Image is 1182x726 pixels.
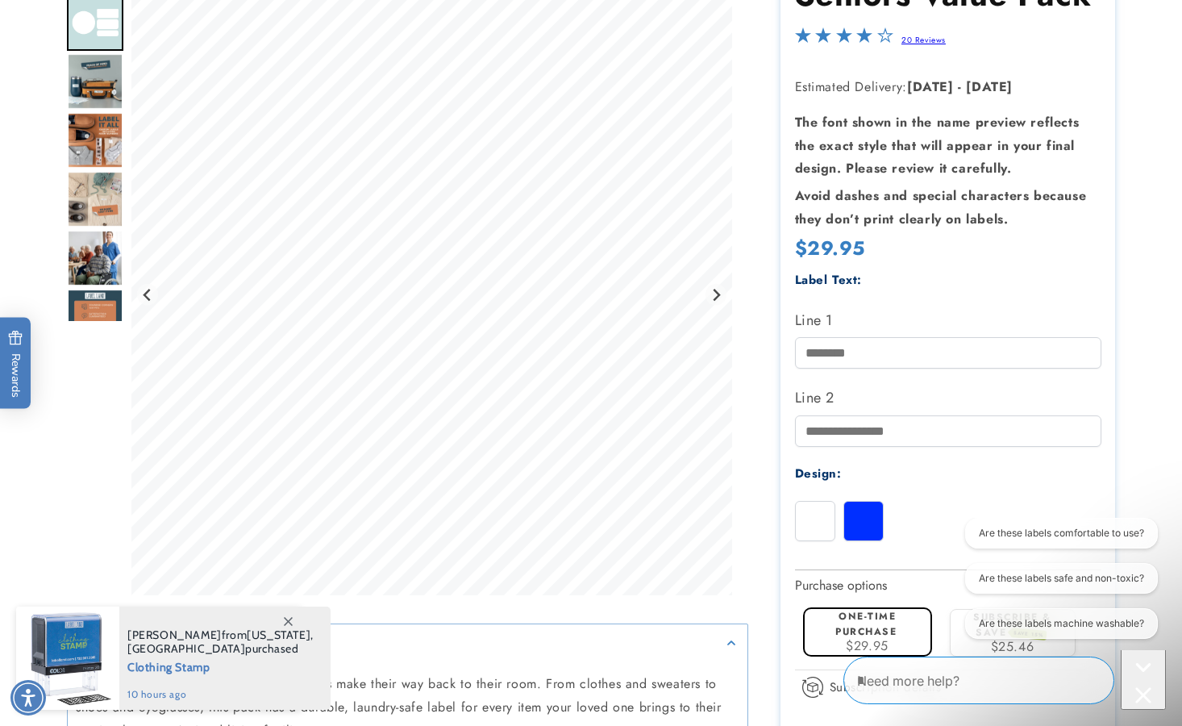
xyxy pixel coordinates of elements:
iframe: Sign Up via Text for Offers [13,597,204,645]
span: [US_STATE] [247,628,310,642]
a: 20 Reviews - open in a new tab [901,34,946,46]
img: Seniors Value Pack - Label Land [67,112,123,169]
div: Go to slide 3 [67,112,123,169]
span: $29.95 [795,234,866,262]
span: from , purchased [127,628,314,656]
label: Purchase options [795,576,887,595]
label: Design: [795,465,842,482]
label: Line 1 [795,307,1101,333]
div: Accessibility Menu [10,680,46,716]
strong: Avoid dashes and special characters because they don’t print clearly on labels. [795,186,1087,228]
label: Line 2 [795,385,1101,411]
span: [GEOGRAPHIC_DATA] [127,641,245,656]
label: Label Text: [795,271,863,289]
div: Go to slide 6 [67,289,123,345]
img: Seniors Value Pack - Label Land [67,53,123,110]
summary: Description [68,624,747,661]
p: Estimated Delivery: [795,76,1101,99]
strong: - [958,77,962,96]
span: $29.95 [846,636,889,655]
img: Seniors Value Pack - Label Land [67,230,123,286]
div: Go to slide 2 [67,53,123,110]
strong: [DATE] [966,77,1013,96]
strong: The font shown in the name preview reflects the exact style that will appear in your final design... [795,113,1080,178]
span: 4.2-star overall rating [795,31,893,50]
button: Next slide [705,284,727,306]
img: Seniors Value Pack - Label Land [67,289,123,345]
span: Rewards [8,331,23,398]
iframe: Gorgias live chat conversation starters [953,518,1166,653]
img: Seniors Value Pack - Label Land [67,171,123,227]
div: Go to slide 5 [67,230,123,286]
span: Subscription details [830,678,942,697]
span: Clothing Stamp [127,656,314,676]
strong: [DATE] [907,77,954,96]
div: Go to slide 4 [67,171,123,227]
button: Go to last slide [137,284,159,306]
label: One-time purchase [835,609,897,639]
span: 10 hours ago [127,687,314,702]
iframe: Gorgias Floating Chat [843,650,1166,710]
